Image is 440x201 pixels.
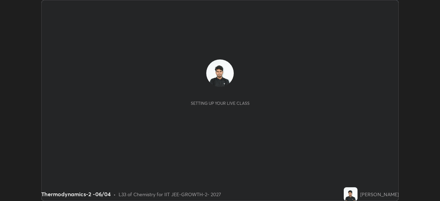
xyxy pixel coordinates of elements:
[41,190,111,198] div: Thermodynamics-2 -06/04
[119,191,221,198] div: L33 of Chemistry for IIT JEE-GROWTH-2- 2027
[191,101,250,106] div: Setting up your live class
[113,191,116,198] div: •
[344,187,357,201] img: 170c5537bf024b768ff3fa04235215ca.jpg
[360,191,399,198] div: [PERSON_NAME]
[206,59,234,87] img: 170c5537bf024b768ff3fa04235215ca.jpg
